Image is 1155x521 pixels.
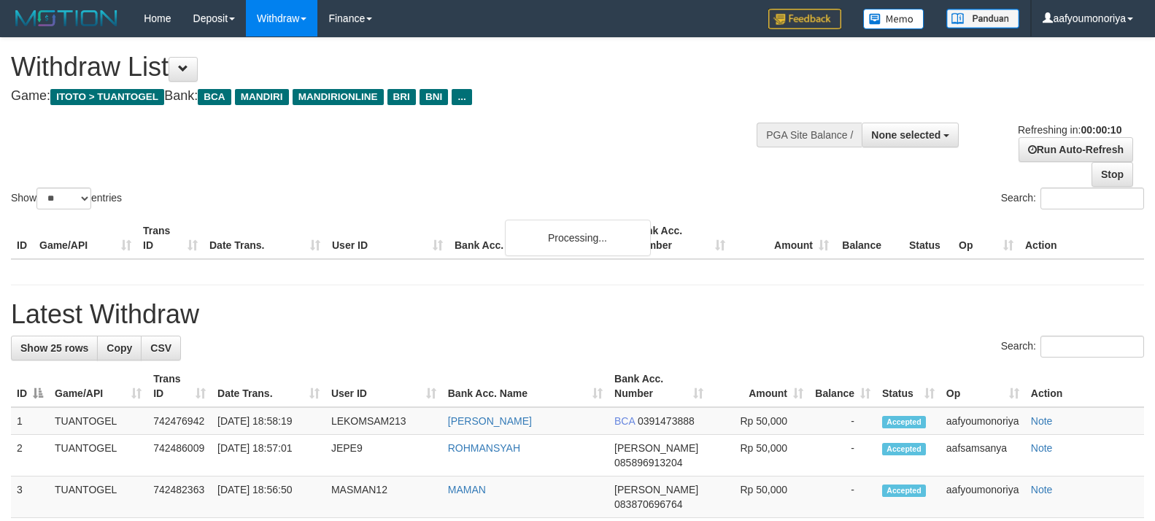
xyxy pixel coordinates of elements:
span: [PERSON_NAME] [614,484,698,495]
span: Copy 085896913204 to clipboard [614,457,682,468]
span: MANDIRIONLINE [293,89,384,105]
td: Rp 50,000 [709,476,809,518]
span: Copy [107,342,132,354]
a: Copy [97,336,142,360]
td: 2 [11,435,49,476]
select: Showentries [36,188,91,209]
td: aafsamsanya [940,435,1025,476]
img: MOTION_logo.png [11,7,122,29]
button: None selected [862,123,959,147]
span: BCA [614,415,635,427]
span: BNI [420,89,448,105]
th: Date Trans. [204,217,326,259]
td: TUANTOGEL [49,435,147,476]
th: ID [11,217,34,259]
td: - [809,407,876,435]
span: ITOTO > TUANTOGEL [50,89,164,105]
strong: 00:00:10 [1081,124,1121,136]
span: Refreshing in: [1018,124,1121,136]
th: Amount: activate to sort column ascending [709,366,809,407]
a: Show 25 rows [11,336,98,360]
th: Game/API: activate to sort column ascending [49,366,147,407]
div: Processing... [505,220,651,256]
label: Search: [1001,188,1144,209]
a: Run Auto-Refresh [1019,137,1133,162]
th: Op [953,217,1019,259]
span: CSV [150,342,171,354]
th: Trans ID [137,217,204,259]
td: 3 [11,476,49,518]
span: None selected [871,129,940,141]
span: BRI [387,89,416,105]
td: JEPE9 [325,435,442,476]
span: Copy 083870696764 to clipboard [614,498,682,510]
td: LEKOMSAM213 [325,407,442,435]
th: Bank Acc. Number [627,217,731,259]
th: Action [1019,217,1144,259]
label: Show entries [11,188,122,209]
td: MASMAN12 [325,476,442,518]
td: aafyoumonoriya [940,407,1025,435]
a: [PERSON_NAME] [448,415,532,427]
th: Status: activate to sort column ascending [876,366,940,407]
a: Stop [1092,162,1133,187]
a: Note [1031,442,1053,454]
th: Status [903,217,953,259]
th: Op: activate to sort column ascending [940,366,1025,407]
img: Feedback.jpg [768,9,841,29]
a: CSV [141,336,181,360]
label: Search: [1001,336,1144,358]
span: BCA [198,89,231,105]
th: Balance [835,217,903,259]
td: TUANTOGEL [49,476,147,518]
td: [DATE] 18:56:50 [212,476,325,518]
th: Bank Acc. Name: activate to sort column ascending [442,366,609,407]
span: Show 25 rows [20,342,88,354]
th: Amount [731,217,835,259]
th: Balance: activate to sort column ascending [809,366,876,407]
a: ROHMANSYAH [448,442,520,454]
td: 1 [11,407,49,435]
th: Action [1025,366,1144,407]
th: Game/API [34,217,137,259]
a: MAMAN [448,484,486,495]
td: - [809,435,876,476]
th: User ID [326,217,449,259]
span: Copy 0391473888 to clipboard [638,415,695,427]
span: [PERSON_NAME] [614,442,698,454]
td: Rp 50,000 [709,435,809,476]
input: Search: [1040,188,1144,209]
th: User ID: activate to sort column ascending [325,366,442,407]
th: Trans ID: activate to sort column ascending [147,366,212,407]
td: TUANTOGEL [49,407,147,435]
span: Accepted [882,416,926,428]
td: [DATE] 18:57:01 [212,435,325,476]
td: 742476942 [147,407,212,435]
span: Accepted [882,485,926,497]
td: Rp 50,000 [709,407,809,435]
span: ... [452,89,471,105]
h1: Latest Withdraw [11,300,1144,329]
td: 742482363 [147,476,212,518]
td: [DATE] 18:58:19 [212,407,325,435]
td: aafyoumonoriya [940,476,1025,518]
div: PGA Site Balance / [757,123,862,147]
th: Bank Acc. Name [449,217,627,259]
img: Button%20Memo.svg [863,9,924,29]
th: Date Trans.: activate to sort column ascending [212,366,325,407]
img: panduan.png [946,9,1019,28]
td: 742486009 [147,435,212,476]
td: - [809,476,876,518]
a: Note [1031,484,1053,495]
h4: Game: Bank: [11,89,755,104]
input: Search: [1040,336,1144,358]
th: Bank Acc. Number: activate to sort column ascending [609,366,709,407]
span: MANDIRI [235,89,289,105]
th: ID: activate to sort column descending [11,366,49,407]
a: Note [1031,415,1053,427]
span: Accepted [882,443,926,455]
h1: Withdraw List [11,53,755,82]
